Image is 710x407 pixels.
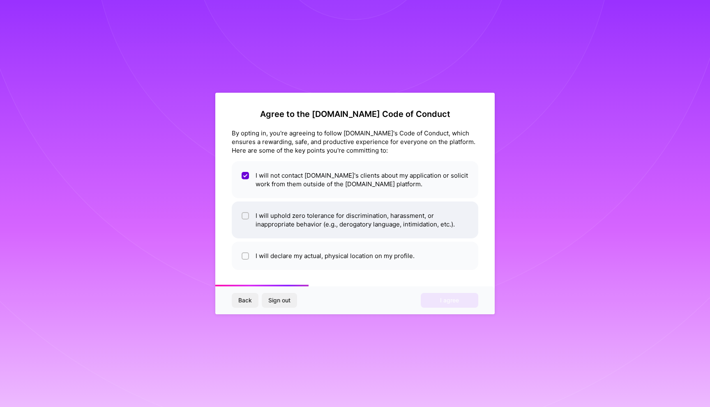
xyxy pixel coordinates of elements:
[262,293,297,308] button: Sign out
[232,161,478,198] li: I will not contact [DOMAIN_NAME]'s clients about my application or solicit work from them outside...
[232,293,258,308] button: Back
[232,201,478,238] li: I will uphold zero tolerance for discrimination, harassment, or inappropriate behavior (e.g., der...
[232,109,478,119] h2: Agree to the [DOMAIN_NAME] Code of Conduct
[238,296,252,304] span: Back
[268,296,290,304] span: Sign out
[232,242,478,270] li: I will declare my actual, physical location on my profile.
[232,129,478,155] div: By opting in, you're agreeing to follow [DOMAIN_NAME]'s Code of Conduct, which ensures a rewardin...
